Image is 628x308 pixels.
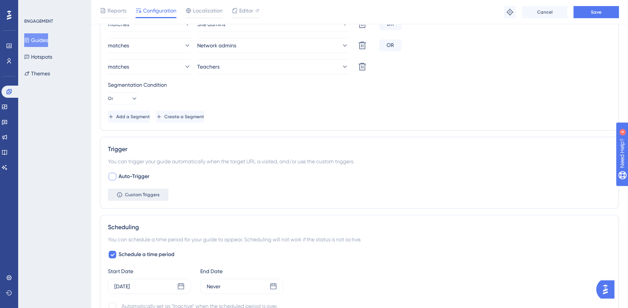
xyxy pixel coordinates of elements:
[239,6,253,15] span: Editor
[24,67,50,80] button: Themes
[108,41,129,50] span: matches
[53,4,55,10] div: 4
[379,18,402,30] div: OR
[24,50,52,64] button: Hotspots
[18,2,47,11] span: Need Help?
[116,114,150,120] span: Add a Segment
[197,20,225,29] span: Site admins
[207,282,221,291] div: Never
[114,282,130,291] div: [DATE]
[108,20,129,29] span: matches
[197,41,236,50] span: Network admins
[108,189,168,201] button: Custom Triggers
[164,114,204,120] span: Create a Segment
[537,9,553,15] span: Cancel
[379,39,402,52] div: OR
[108,145,611,154] div: Trigger
[108,223,611,232] div: Scheduling
[200,267,284,276] div: End Date
[118,172,150,181] span: Auto-Trigger
[108,80,611,89] div: Segmentation Condition
[143,6,176,15] span: Configuration
[118,250,175,259] span: Schedule a time period
[522,6,567,18] button: Cancel
[591,9,602,15] span: Save
[108,17,191,32] button: matches
[108,111,150,123] button: Add a Segment
[108,6,126,15] span: Reports
[108,59,191,74] button: matches
[596,278,619,301] iframe: UserGuiding AI Assistant Launcher
[108,157,611,166] div: You can trigger your guide automatically when the target URL is visited, and/or use the custom tr...
[24,33,48,47] button: Guides
[108,95,113,102] span: Or
[156,111,204,123] button: Create a Segment
[193,6,223,15] span: Localization
[108,38,191,53] button: matches
[197,59,349,74] button: Teachers
[108,235,611,244] div: You can schedule a time period for your guide to appear. Scheduling will not work if the status i...
[125,192,160,198] span: Custom Triggers
[108,62,129,71] span: matches
[197,62,220,71] span: Teachers
[108,92,138,105] button: Or
[197,38,349,53] button: Network admins
[573,6,619,18] button: Save
[108,267,191,276] div: Start Date
[197,17,349,32] button: Site admins
[24,18,53,24] div: ENGAGEMENT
